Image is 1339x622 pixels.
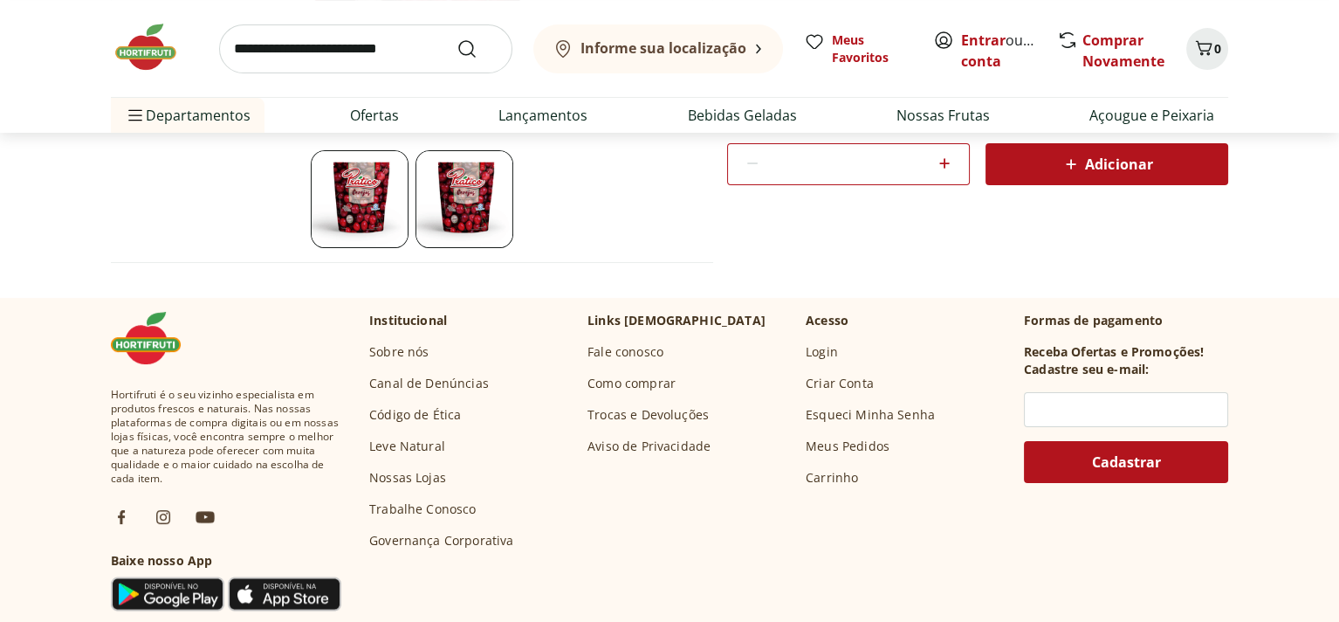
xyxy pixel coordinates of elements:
[533,24,783,73] button: Informe sua localização
[369,501,477,518] a: Trabalhe Conosco
[369,406,461,424] a: Código de Ética
[1186,28,1228,70] button: Carrinho
[457,38,498,59] button: Submit Search
[688,105,797,126] a: Bebidas Geladas
[806,343,838,361] a: Login
[961,30,1039,72] span: ou
[587,438,711,455] a: Aviso de Privacidade
[806,438,889,455] a: Meus Pedidos
[1024,361,1149,378] h3: Cadastre seu e-mail:
[961,31,1057,71] a: Criar conta
[580,38,746,58] b: Informe sua localização
[369,532,514,549] a: Governança Corporativa
[369,312,447,329] p: Institucional
[806,375,874,392] a: Criar Conta
[369,438,445,455] a: Leve Natural
[111,577,224,612] img: Google Play Icon
[587,312,766,329] p: Links [DEMOGRAPHIC_DATA]
[228,577,341,612] img: App Store Icon
[961,31,1006,50] a: Entrar
[806,469,858,487] a: Carrinho
[369,375,489,392] a: Canal de Denúncias
[111,507,132,528] img: fb
[350,105,399,126] a: Ofertas
[832,31,912,66] span: Meus Favoritos
[587,343,663,361] a: Fale conosco
[498,105,587,126] a: Lançamentos
[111,388,341,486] span: Hortifruti é o seu vizinho especialista em produtos frescos e naturais. Nas nossas plataformas de...
[1061,154,1153,175] span: Adicionar
[369,469,446,487] a: Nossas Lojas
[111,312,198,364] img: Hortifruti
[1024,441,1228,483] button: Cadastrar
[125,94,251,136] span: Departamentos
[1024,343,1204,361] h3: Receba Ofertas e Promoções!
[1082,31,1164,71] a: Comprar Novamente
[125,94,146,136] button: Menu
[896,105,990,126] a: Nossas Frutas
[985,143,1228,185] button: Adicionar
[1089,105,1214,126] a: Açougue e Peixaria
[806,312,848,329] p: Acesso
[804,31,912,66] a: Meus Favoritos
[219,24,512,73] input: search
[1092,455,1161,469] span: Cadastrar
[587,375,676,392] a: Como comprar
[415,150,513,248] img: Principal
[806,406,935,424] a: Esqueci Minha Senha
[311,150,409,248] img: Principal
[153,507,174,528] img: ig
[195,507,216,528] img: ytb
[369,343,429,361] a: Sobre nós
[111,21,198,73] img: Hortifruti
[111,552,341,570] h3: Baixe nosso App
[1214,40,1221,57] span: 0
[587,406,709,424] a: Trocas e Devoluções
[1024,312,1228,329] p: Formas de pagamento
